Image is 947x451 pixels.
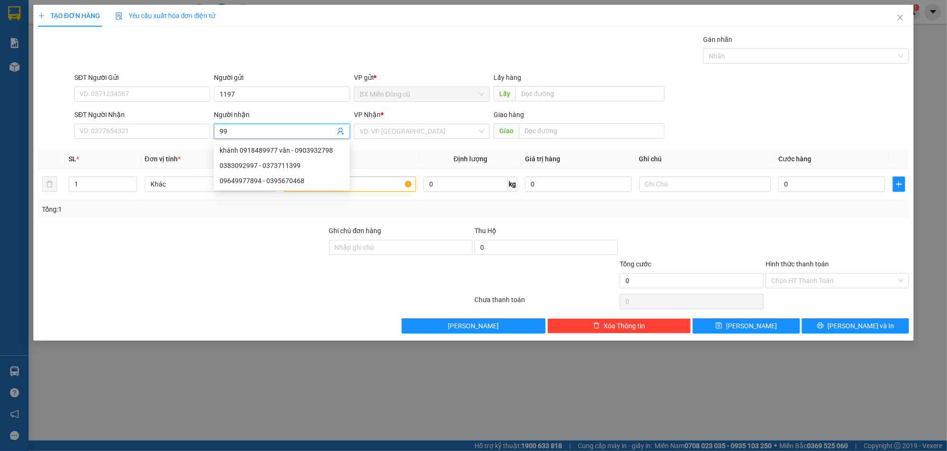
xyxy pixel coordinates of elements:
[145,155,181,163] span: Đơn vị tính
[329,240,473,255] input: Ghi chú đơn hàng
[827,321,894,331] span: [PERSON_NAME] và In
[635,150,775,168] th: Ghi chú
[604,321,645,331] span: Xóa Thông tin
[360,87,484,101] span: BX Miền Đông cũ
[151,177,271,191] span: Khác
[38,12,100,20] span: TẠO ĐƠN HÀNG
[453,155,487,163] span: Định lượng
[620,260,651,268] span: Tổng cước
[508,176,517,192] span: kg
[214,109,350,120] div: Người nhận
[639,176,771,192] input: Ghi Chú
[354,72,490,83] div: VP gửi
[525,176,632,192] input: 0
[69,155,76,163] span: SL
[893,180,905,188] span: plus
[448,321,499,331] span: [PERSON_NAME]
[354,111,381,118] span: VP Nhận
[897,14,904,21] span: close
[337,127,344,135] span: user-add
[74,72,210,83] div: SĐT Người Gửi
[817,322,824,330] span: printer
[74,109,210,120] div: SĐT Người Nhận
[726,321,777,331] span: [PERSON_NAME]
[494,74,521,81] span: Lấy hàng
[474,227,496,235] span: Thu Hộ
[473,294,619,311] div: Chưa thanh toán
[693,318,800,333] button: save[PERSON_NAME]
[214,158,350,173] div: 0383092997 - 0373711399
[515,86,665,101] input: Dọc đường
[115,12,123,20] img: icon
[115,12,216,20] span: Yêu cầu xuất hóa đơn điện tử
[802,318,909,333] button: printer[PERSON_NAME] và In
[329,227,382,235] label: Ghi chú đơn hàng
[220,176,344,186] div: 09649977894 - 0395670468
[893,176,905,192] button: plus
[42,176,57,192] button: delete
[778,155,811,163] span: Cước hàng
[220,160,344,171] div: 0383092997 - 0373711399
[42,204,366,215] div: Tổng: 1
[593,322,600,330] span: delete
[547,318,691,333] button: deleteXóa Thông tin
[214,173,350,188] div: 09649977894 - 0395670468
[703,36,732,43] label: Gán nhãn
[494,123,519,138] span: Giao
[519,123,665,138] input: Dọc đường
[766,260,829,268] label: Hình thức thanh toán
[402,318,545,333] button: [PERSON_NAME]
[38,12,45,19] span: plus
[220,145,344,156] div: khánh 0918489977 vân - 0903932798
[494,111,524,118] span: Giao hàng
[214,143,350,158] div: khánh 0918489977 vân - 0903932798
[284,176,416,192] input: VD: Bàn, Ghế
[715,322,722,330] span: save
[525,155,560,163] span: Giá trị hàng
[494,86,515,101] span: Lấy
[887,5,914,31] button: Close
[214,72,350,83] div: Người gửi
